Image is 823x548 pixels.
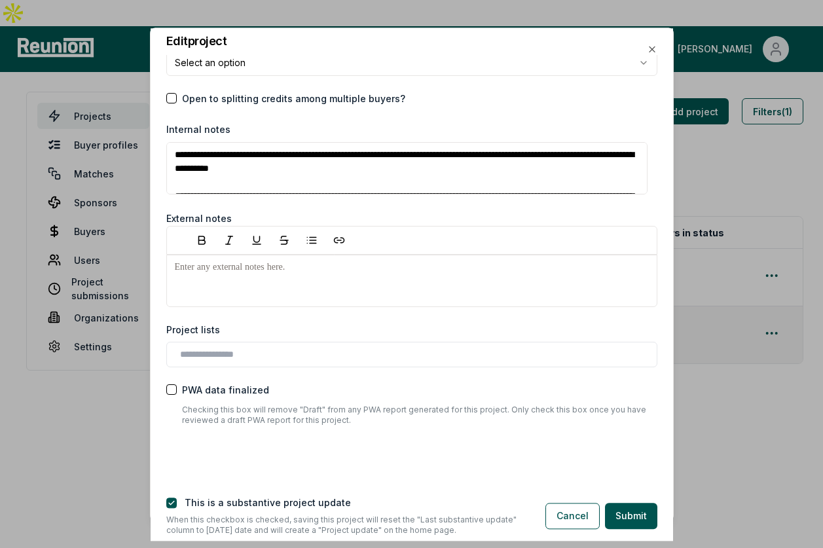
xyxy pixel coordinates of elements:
[166,36,227,48] h2: Edit project
[166,323,220,337] label: Project lists
[182,405,657,426] p: Checking this box will remove "Draft" from any PWA report generated for this project. Only check ...
[182,383,269,397] label: PWA data finalized
[545,503,600,529] button: Cancel
[182,92,405,105] label: Open to splitting credits among multiple buyers?
[185,498,351,509] label: This is a substantive project update
[166,124,230,135] label: Internal notes
[166,213,232,224] label: External notes
[605,503,657,529] button: Submit
[166,515,524,536] p: When this checkbox is checked, saving this project will reset the "Last substantive update" colum...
